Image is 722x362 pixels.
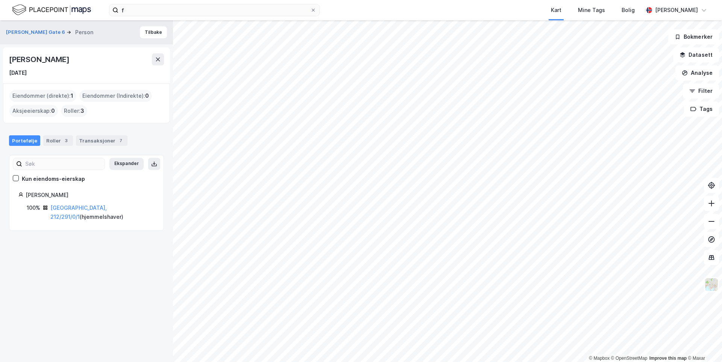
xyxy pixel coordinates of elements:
button: Ekspander [109,158,144,170]
div: 7 [117,137,124,144]
img: logo.f888ab2527a4732fd821a326f86c7f29.svg [12,3,91,17]
span: 3 [80,106,84,115]
div: Eiendommer (direkte) : [9,90,76,102]
a: OpenStreetMap [611,356,648,361]
img: Z [704,277,719,292]
div: Portefølje [9,135,40,146]
div: Person [75,28,93,37]
button: Analyse [675,65,719,80]
div: Roller : [61,105,87,117]
div: 3 [62,137,70,144]
div: Kun eiendoms-eierskap [22,174,85,183]
a: Mapbox [589,356,610,361]
div: Kart [551,6,561,15]
div: [PERSON_NAME] [655,6,698,15]
div: Roller [43,135,73,146]
button: Filter [683,83,719,98]
div: ( hjemmelshaver ) [50,203,155,221]
button: Tags [684,101,719,117]
a: Improve this map [649,356,687,361]
span: 0 [51,106,55,115]
div: Aksjeeierskap : [9,105,58,117]
div: [PERSON_NAME] [26,191,155,200]
a: [GEOGRAPHIC_DATA], 212/291/0/1 [50,204,107,220]
div: Mine Tags [578,6,605,15]
button: Bokmerker [668,29,719,44]
div: Kontrollprogram for chat [684,326,722,362]
span: 0 [145,91,149,100]
div: 100% [27,203,40,212]
input: Søk på adresse, matrikkel, gårdeiere, leietakere eller personer [118,5,310,16]
iframe: Chat Widget [684,326,722,362]
div: Bolig [622,6,635,15]
button: [PERSON_NAME] Gate 6 [6,29,67,36]
div: [PERSON_NAME] [9,53,71,65]
div: Eiendommer (Indirekte) : [79,90,152,102]
span: 1 [71,91,73,100]
div: [DATE] [9,68,27,77]
div: Transaksjoner [76,135,127,146]
button: Datasett [673,47,719,62]
button: Tilbake [140,26,167,38]
input: Søk [22,158,105,170]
